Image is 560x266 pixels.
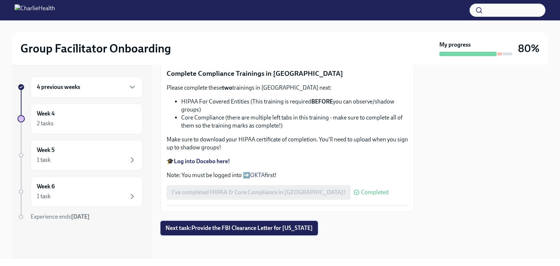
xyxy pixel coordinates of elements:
div: 4 previous weeks [31,77,143,98]
h6: Week 6 [37,183,55,191]
a: Week 51 task [17,140,143,171]
a: Week 61 task [17,176,143,207]
span: Next task : Provide the FBI Clearance Letter for [US_STATE] [166,224,313,232]
strong: BEFORE [311,98,333,105]
h6: 4 previous weeks [37,83,80,91]
p: Make sure to download your HIPAA certificate of completion. You'll need to upload when you sign u... [167,136,408,152]
img: CharlieHealth [15,4,55,16]
p: Please complete these trainings in [GEOGRAPHIC_DATA] next: [167,84,408,92]
div: 1 task [37,192,51,200]
span: Experience ends [31,213,90,220]
h3: 80% [518,42,540,55]
li: HIPAA For Covered Entities (This training is required you can observe/shadow groups) [181,98,408,114]
strong: [DATE] [71,213,90,220]
h2: Group Facilitator Onboarding [20,41,171,56]
button: Next task:Provide the FBI Clearance Letter for [US_STATE] [160,221,318,235]
p: 🎓 [167,157,408,165]
a: Week 42 tasks [17,103,143,134]
li: Core Compliance (there are multiple left tabs in this training - make sure to complete all of the... [181,114,408,130]
p: Note: You must be logged into ➡️ first! [167,171,408,179]
h6: Week 5 [37,146,55,154]
strong: My progress [439,41,471,49]
strong: two [222,84,232,91]
h6: Week 4 [37,110,55,118]
a: Log into Docebo here! [174,158,230,165]
span: Completed [361,189,389,195]
div: 2 tasks [37,120,54,128]
a: OKTA [250,172,265,179]
p: Complete Compliance Trainings in [GEOGRAPHIC_DATA] [167,69,408,78]
div: 1 task [37,156,51,164]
